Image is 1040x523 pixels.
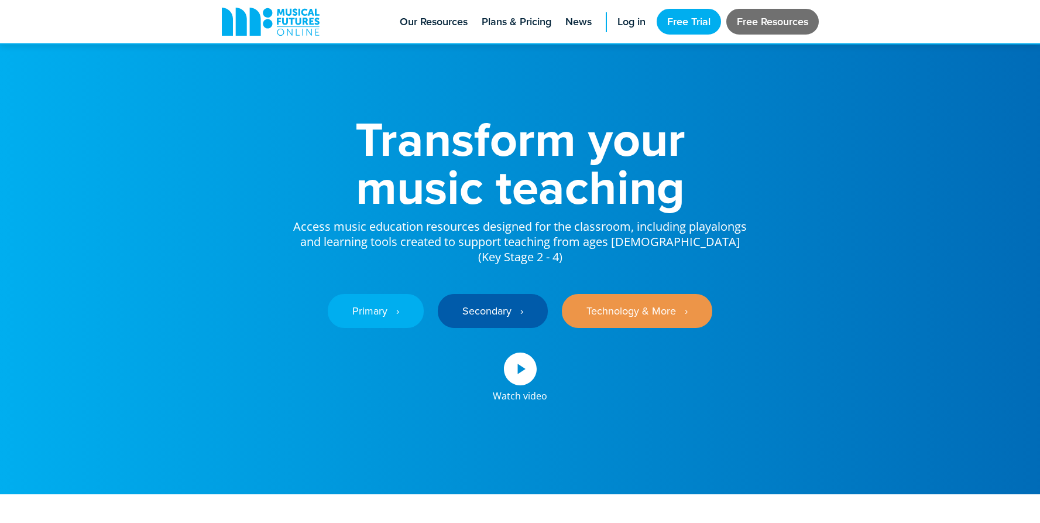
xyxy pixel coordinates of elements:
[482,14,551,30] span: Plans & Pricing
[562,294,712,328] a: Technology & More ‎‏‏‎ ‎ ›
[400,14,468,30] span: Our Resources
[493,385,547,401] div: Watch video
[438,294,548,328] a: Secondary ‎‏‏‎ ‎ ›
[328,294,424,328] a: Primary ‎‏‏‎ ‎ ›
[292,211,749,265] p: Access music education resources designed for the classroom, including playalongs and learning to...
[617,14,646,30] span: Log in
[657,9,721,35] a: Free Trial
[292,115,749,211] h1: Transform your music teaching
[726,9,819,35] a: Free Resources
[565,14,592,30] span: News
